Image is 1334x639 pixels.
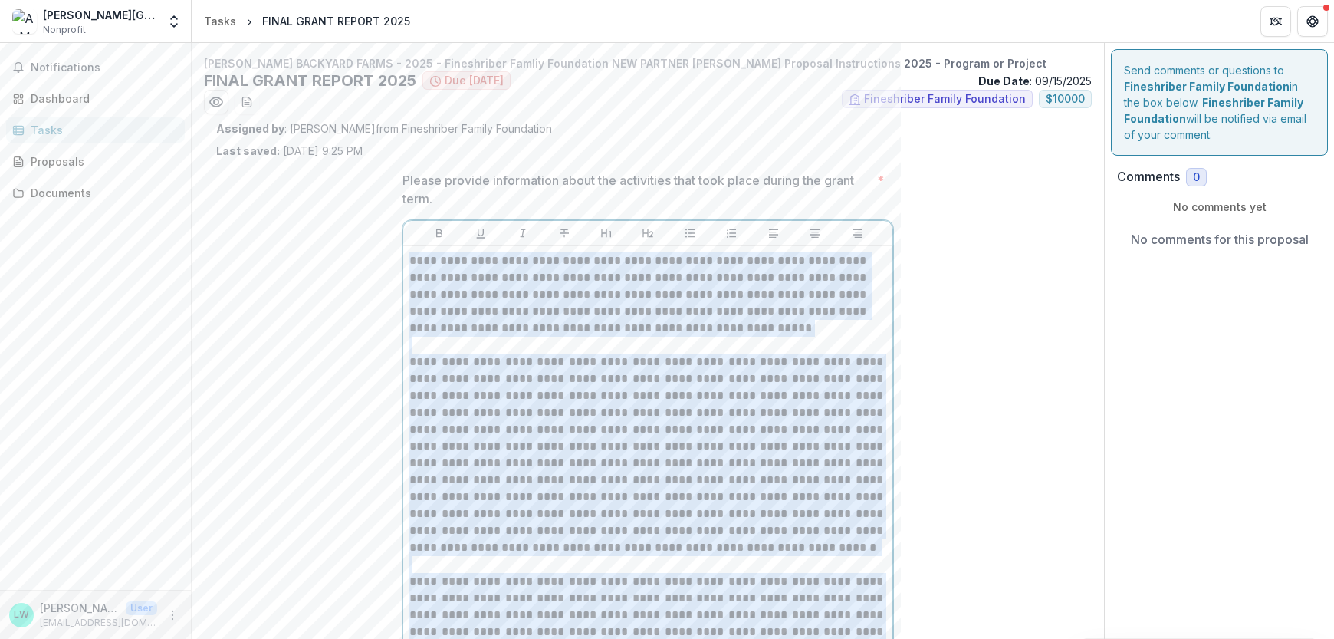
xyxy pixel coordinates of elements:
button: Open entity switcher [163,6,185,37]
p: : 09/15/2025 [978,73,1092,89]
button: Notifications [6,55,185,80]
a: Tasks [198,10,242,32]
strong: Assigned by [216,122,284,135]
p: No comments for this proposal [1131,230,1309,249]
button: Heading 2 [639,224,657,242]
p: [PERSON_NAME] BACKYARD FARMS - 2025 - Fineshriber Famliy Foundation NEW PARTNER [PERSON_NAME] Pro... [204,55,1092,71]
div: [PERSON_NAME][GEOGRAPHIC_DATA] [43,7,157,23]
a: Dashboard [6,86,185,111]
span: $ 10000 [1046,93,1085,106]
p: : [PERSON_NAME] from Fineshriber Family Foundation [216,120,1079,137]
button: Partners [1260,6,1291,37]
button: Italicize [514,224,532,242]
p: [DATE] 9:25 PM [216,143,363,159]
p: [EMAIL_ADDRESS][DOMAIN_NAME] [40,616,157,630]
span: 0 [1193,171,1200,184]
div: Proposals [31,153,172,170]
button: Ordered List [722,224,741,242]
div: Documents [31,185,172,201]
button: Align Left [764,224,783,242]
a: Proposals [6,149,185,174]
span: Fineshriber Family Foundation [864,93,1026,106]
p: No comments yet [1117,199,1322,215]
strong: Fineshriber Family Foundation [1124,80,1290,93]
button: Align Right [848,224,866,242]
span: Nonprofit [43,23,86,37]
h2: Comments [1117,170,1180,184]
span: Notifications [31,61,179,74]
button: Strike [555,224,573,242]
a: Tasks [6,117,185,143]
button: Underline [472,224,490,242]
button: Bullet List [681,224,699,242]
div: Tasks [31,122,172,138]
nav: breadcrumb [198,10,416,32]
p: User [126,601,157,615]
a: Documents [6,180,185,206]
button: Heading 1 [597,224,616,242]
button: Preview 8e8bbf1e-c941-417d-b379-15cd892d468c.pdf [204,90,228,114]
strong: Last saved: [216,144,280,157]
button: download-word-button [235,90,259,114]
strong: Fineshriber Family Foundation [1124,96,1303,125]
h2: FINAL GRANT REPORT 2025 [204,71,416,90]
button: More [163,606,182,624]
div: Lacey Wozny [14,610,29,620]
span: Due [DATE] [445,74,504,87]
p: [PERSON_NAME] [40,600,120,616]
button: Bold [430,224,449,242]
div: Dashboard [31,91,172,107]
strong: Due Date [978,74,1030,87]
p: Please provide information about the activities that took place during the grant term. [402,171,871,208]
button: Get Help [1297,6,1328,37]
div: FINAL GRANT REPORT 2025 [262,13,410,29]
div: Tasks [204,13,236,29]
button: Align Center [806,224,824,242]
div: Send comments or questions to in the box below. will be notified via email of your comment. [1111,49,1328,156]
img: ALMA BACKYARD FARM [12,9,37,34]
